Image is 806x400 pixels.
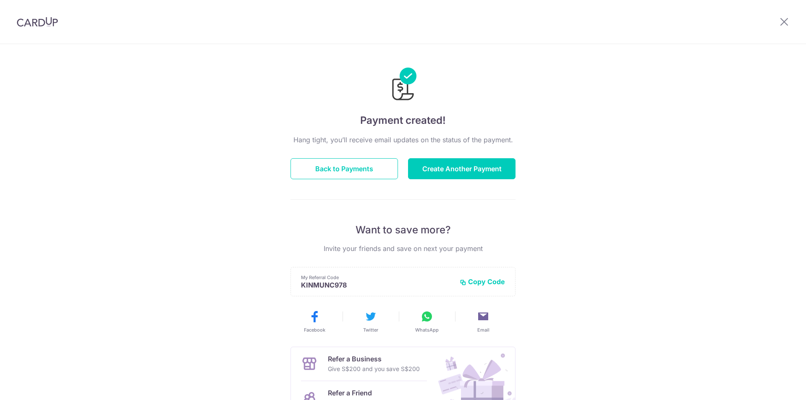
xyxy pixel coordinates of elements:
[390,68,416,103] img: Payments
[301,274,453,281] p: My Referral Code
[402,310,452,333] button: WhatsApp
[458,310,508,333] button: Email
[328,388,412,398] p: Refer a Friend
[290,223,516,237] p: Want to save more?
[290,243,516,254] p: Invite your friends and save on next your payment
[17,17,58,27] img: CardUp
[415,327,439,333] span: WhatsApp
[460,277,505,286] button: Copy Code
[290,113,516,128] h4: Payment created!
[290,310,339,333] button: Facebook
[363,327,378,333] span: Twitter
[477,327,489,333] span: Email
[328,364,420,374] p: Give S$200 and you save S$200
[346,310,395,333] button: Twitter
[408,158,516,179] button: Create Another Payment
[328,354,420,364] p: Refer a Business
[290,135,516,145] p: Hang tight, you’ll receive email updates on the status of the payment.
[290,158,398,179] button: Back to Payments
[304,327,325,333] span: Facebook
[301,281,453,289] p: KINMUNC978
